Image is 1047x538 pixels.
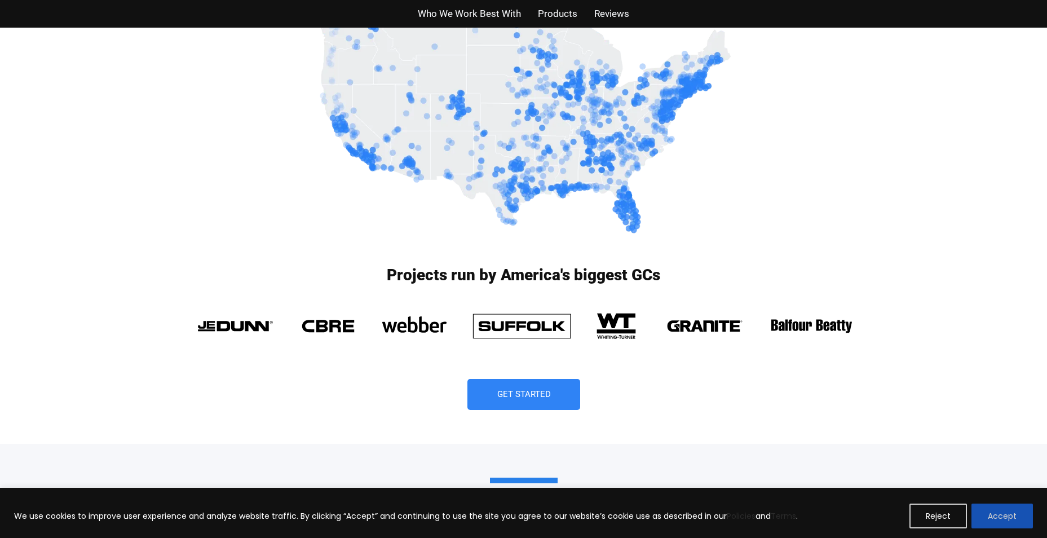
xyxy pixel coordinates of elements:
[538,6,577,22] a: Products
[14,509,798,523] p: We use cookies to improve user experience and analyze website traffic. By clicking “Accept” and c...
[418,6,521,22] a: Who We Work Best With
[202,478,845,519] h2: Who we work best with
[909,504,967,528] button: Reject
[467,379,580,410] a: Get Started
[771,510,796,522] a: Terms
[594,6,629,22] a: Reviews
[971,504,1033,528] button: Accept
[727,510,756,522] a: Policies
[185,267,862,283] h3: Projects run by America's biggest GCs
[497,390,550,399] span: Get Started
